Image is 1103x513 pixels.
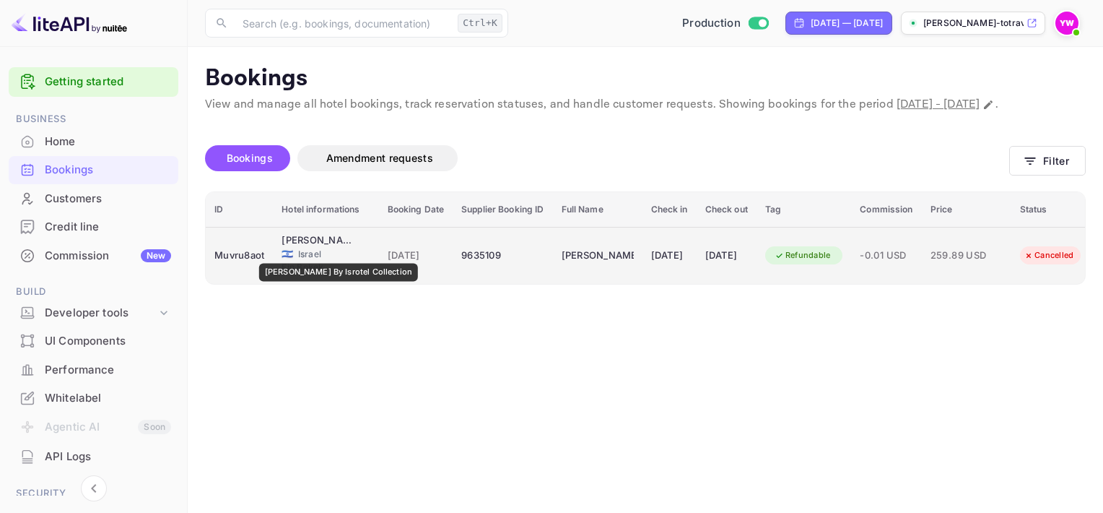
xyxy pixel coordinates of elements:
[9,111,178,127] span: Business
[9,384,178,411] a: Whitelabel
[45,191,171,207] div: Customers
[697,192,757,228] th: Check out
[282,261,354,274] span: Ein Bokek
[9,284,178,300] span: Build
[326,152,433,164] span: Amendment requests
[45,305,157,322] div: Developer tools
[214,244,264,267] div: Muvru8aot
[273,192,378,228] th: Hotel informations
[45,219,171,236] div: Credit line
[860,248,912,264] span: -0.01 USD
[851,192,921,228] th: Commission
[45,134,171,150] div: Home
[9,213,178,241] div: Credit line
[765,246,840,264] div: Refundable
[9,185,178,212] a: Customers
[206,192,1100,284] table: booking table
[282,249,293,259] span: Israel
[379,192,453,228] th: Booking Date
[9,327,178,355] div: UI Components
[298,248,370,261] span: Israel
[811,17,883,30] div: [DATE] — [DATE]
[45,248,171,264] div: Commission
[1014,246,1083,264] div: Cancelled
[282,233,354,248] div: Noga By Isrotel Collection
[9,128,178,156] div: Home
[234,9,452,38] input: Search (e.g. bookings, documentation)
[45,390,171,407] div: Whitelabel
[9,128,178,155] a: Home
[206,192,273,228] th: ID
[45,162,171,178] div: Bookings
[205,64,1086,93] p: Bookings
[205,145,1009,171] div: account-settings tabs
[9,356,178,384] div: Performance
[9,443,178,471] div: API Logs
[922,192,1011,228] th: Price
[9,443,178,470] a: API Logs
[923,17,1024,30] p: [PERSON_NAME]-totravel...
[9,156,178,184] div: Bookings
[9,213,178,240] a: Credit line
[9,156,178,183] a: Bookings
[45,333,171,350] div: UI Components
[9,242,178,269] a: CommissionNew
[81,475,107,501] button: Collapse navigation
[981,98,995,112] button: Change date range
[757,192,852,228] th: Tag
[9,486,178,501] span: Security
[9,242,178,270] div: CommissionNew
[458,14,502,33] div: Ctrl+K
[45,74,171,90] a: Getting started
[930,248,1003,264] span: 259.89 USD
[9,67,178,97] div: Getting started
[562,244,634,267] div: NADAV TUBUL
[9,301,178,326] div: Developer tools
[9,327,178,354] a: UI Components
[9,185,178,213] div: Customers
[705,244,748,267] div: [DATE]
[553,192,642,228] th: Full Name
[388,248,445,264] span: [DATE]
[9,356,178,383] a: Performance
[1055,12,1078,35] img: Yahav Winkler
[461,244,544,267] div: 9635109
[12,12,127,35] img: LiteAPI logo
[141,249,171,262] div: New
[651,244,688,267] div: [DATE]
[45,449,171,465] div: API Logs
[676,15,774,32] div: Switch to Sandbox mode
[1011,192,1100,228] th: Status
[642,192,697,228] th: Check in
[205,96,1086,113] p: View and manage all hotel bookings, track reservation statuses, and handle customer requests. Sho...
[45,362,171,379] div: Performance
[227,152,273,164] span: Bookings
[682,15,741,32] span: Production
[453,192,552,228] th: Supplier Booking ID
[9,384,178,413] div: Whitelabel
[897,97,980,112] span: [DATE] - [DATE]
[1009,146,1086,176] button: Filter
